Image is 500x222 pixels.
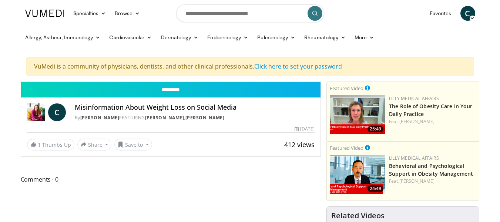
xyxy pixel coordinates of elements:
[48,103,66,121] a: C
[253,30,300,45] a: Pulmonology
[330,155,385,194] img: ba3304f6-7838-4e41-9c0f-2e31ebde6754.png.150x105_q85_crop-smart_upscale.png
[38,141,41,148] span: 1
[389,103,472,117] a: The Role of Obesity Care in Your Daily Practice
[176,4,324,22] input: Search topics, interventions
[368,185,383,192] span: 24:49
[114,139,152,150] button: Save to
[77,139,112,150] button: Share
[145,115,184,121] a: [PERSON_NAME]
[330,95,385,134] a: 25:49
[80,115,120,121] a: [PERSON_NAME]
[330,95,385,134] img: e1208b6b-349f-4914-9dd7-f97803bdbf1d.png.150x105_q85_crop-smart_upscale.png
[389,155,439,161] a: Lilly Medical Affairs
[25,10,64,17] img: VuMedi Logo
[21,30,105,45] a: Allergy, Asthma, Immunology
[27,139,74,150] a: 1 Thumbs Up
[460,6,475,21] a: C
[389,162,473,177] a: Behavioral and Psychological Support in Obesity Management
[350,30,379,45] a: More
[75,115,315,121] div: By FEATURING ,
[110,6,144,21] a: Browse
[185,115,225,121] a: [PERSON_NAME]
[330,155,385,194] a: 24:49
[399,118,434,125] a: [PERSON_NAME]
[330,145,363,151] small: Featured Video
[300,30,350,45] a: Rheumatology
[26,57,474,76] div: VuMedi is a community of physicians, dentists, and other clinical professionals.
[69,6,111,21] a: Specialties
[157,30,203,45] a: Dermatology
[368,126,383,132] span: 25:49
[330,85,363,92] small: Featured Video
[389,118,476,125] div: Feat.
[399,178,434,184] a: [PERSON_NAME]
[295,126,315,132] div: [DATE]
[27,103,45,121] img: Dr. Carolynn Francavilla
[21,175,321,184] span: Comments 0
[105,30,156,45] a: Cardiovascular
[284,140,315,149] span: 412 views
[389,95,439,102] a: Lilly Medical Affairs
[389,178,476,185] div: Feat.
[331,211,385,220] h4: Related Videos
[203,30,253,45] a: Endocrinology
[75,103,315,112] h4: Misinformation About Weight Loss on Social Media
[425,6,456,21] a: Favorites
[254,62,342,70] a: Click here to set your password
